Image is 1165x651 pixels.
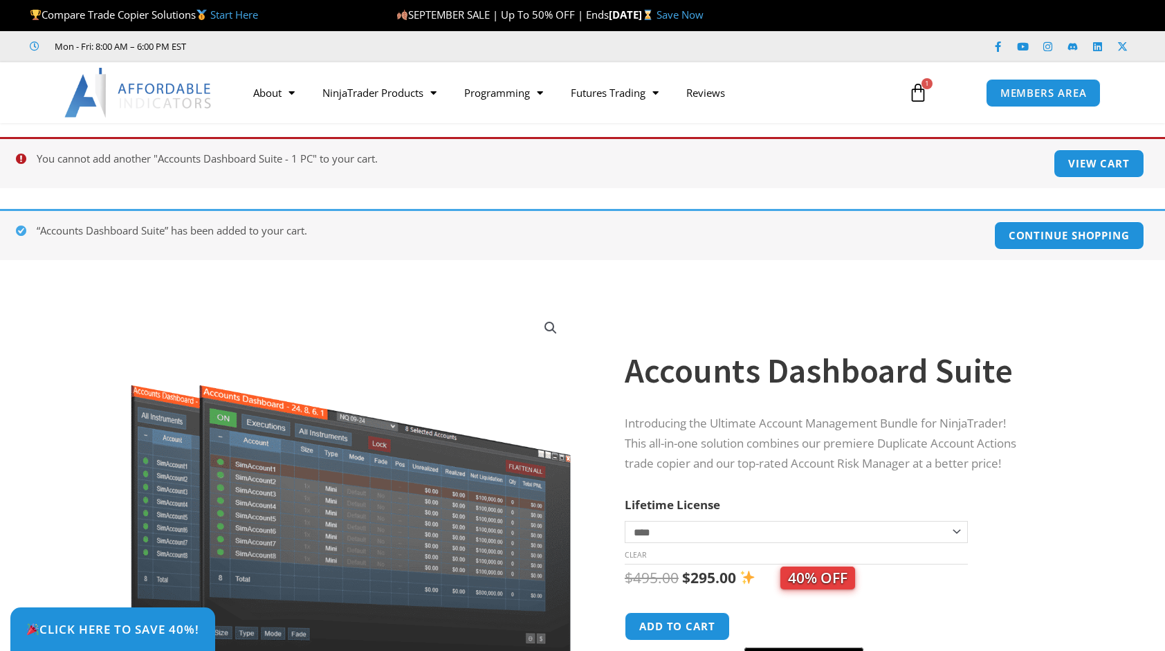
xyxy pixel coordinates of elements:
[309,77,450,109] a: NinjaTrader Products
[625,347,1029,395] h1: Accounts Dashboard Suite
[657,8,704,21] a: Save Now
[27,623,39,635] img: 🎉
[625,568,633,587] span: $
[888,73,948,113] a: 1
[64,68,213,118] img: LogoAI | Affordable Indicators – NinjaTrader
[196,10,207,20] img: 🥇
[26,623,199,635] span: Click Here to save 40%!
[538,315,563,340] a: View full-screen image gallery
[625,497,720,513] label: Lifetime License
[210,8,258,21] a: Start Here
[672,77,739,109] a: Reviews
[625,550,646,560] a: Clear options
[740,570,755,585] img: ✨
[1000,88,1087,98] span: MEMBERS AREA
[682,568,736,587] bdi: 295.00
[239,77,892,109] nav: Menu
[450,77,557,109] a: Programming
[10,607,215,651] a: 🎉Click Here to save 40%!
[396,8,609,21] span: SEPTEMBER SALE | Up To 50% OFF | Ends
[994,221,1144,250] a: Continue shopping
[1054,149,1144,178] a: View cart
[37,149,1145,169] li: You cannot add another "Accounts Dashboard Suite - 1 PC" to your cart.
[643,10,653,20] img: ⌛
[625,414,1029,474] p: Introducing the Ultimate Account Management Bundle for NinjaTrader! This all-in-one solution comb...
[51,38,186,55] span: Mon - Fri: 8:00 AM – 6:00 PM EST
[397,10,407,20] img: 🍂
[625,568,679,587] bdi: 495.00
[780,567,855,589] span: 40% OFF
[30,8,258,21] span: Compare Trade Copier Solutions
[609,8,657,21] strong: [DATE]
[557,77,672,109] a: Futures Trading
[682,568,690,587] span: $
[239,77,309,109] a: About
[986,79,1101,107] a: MEMBERS AREA
[30,10,41,20] img: 🏆
[205,39,413,53] iframe: Customer reviews powered by Trustpilot
[921,78,933,89] span: 1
